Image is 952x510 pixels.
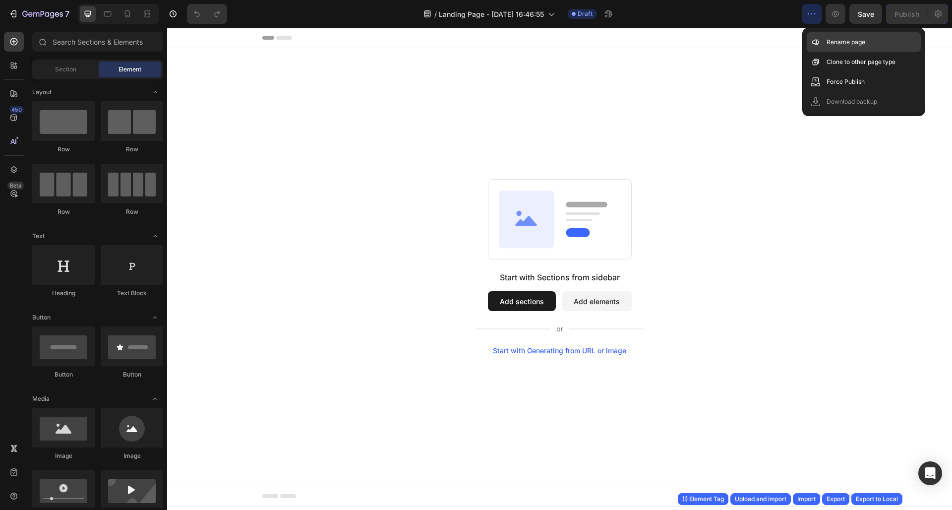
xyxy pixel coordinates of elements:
div: Image [101,451,163,460]
div: Start with Generating from URL or image [326,319,459,327]
div: Button [32,370,95,379]
button: Add sections [321,263,389,283]
div: Import [797,495,816,504]
p: Download backup [827,97,877,107]
span: Section [55,65,76,74]
div: 450 [9,106,24,114]
div: Export [827,495,845,504]
button: Import [793,493,820,505]
div: Heading [32,289,95,298]
p: Clone to other page type [827,57,895,67]
div: Image [32,451,95,460]
iframe: Design area [167,28,952,510]
div: Open Intercom Messenger [918,461,942,485]
p: Rename page [827,37,865,47]
span: Toggle open [147,310,163,325]
span: Text [32,232,45,241]
div: Row [32,207,95,216]
span: Toggle open [147,228,163,244]
div: Row [101,207,163,216]
button: 7 [4,4,74,24]
span: Button [32,313,51,322]
div: Row [101,145,163,154]
button: Upload and import [730,493,791,505]
button: Save [849,4,882,24]
div: Row [32,145,95,154]
div: Undo/Redo [187,4,227,24]
button: (I) Element Tag [678,493,728,505]
div: Button [101,370,163,379]
span: Layout [32,88,52,97]
span: Toggle open [147,391,163,407]
p: Force Publish [827,77,865,87]
div: Text Block [101,289,163,298]
div: Export to Local [856,495,898,504]
span: Media [32,394,50,403]
button: Export to Local [851,493,902,505]
span: / [434,9,437,19]
span: Toggle open [147,84,163,100]
button: Add elements [395,263,465,283]
p: 7 [65,8,69,20]
input: Search Sections & Elements [32,32,163,52]
div: Publish [894,9,919,19]
span: Draft [578,9,593,18]
div: (I) Element Tag [682,495,724,504]
span: Save [858,10,874,18]
span: Element [119,65,141,74]
div: Upload and import [735,495,786,504]
div: Beta [7,182,24,190]
button: Publish [886,4,928,24]
div: Start with Sections from sidebar [333,244,453,255]
span: Landing Page - [DATE] 16:46:55 [439,9,544,19]
button: Export [822,493,849,505]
